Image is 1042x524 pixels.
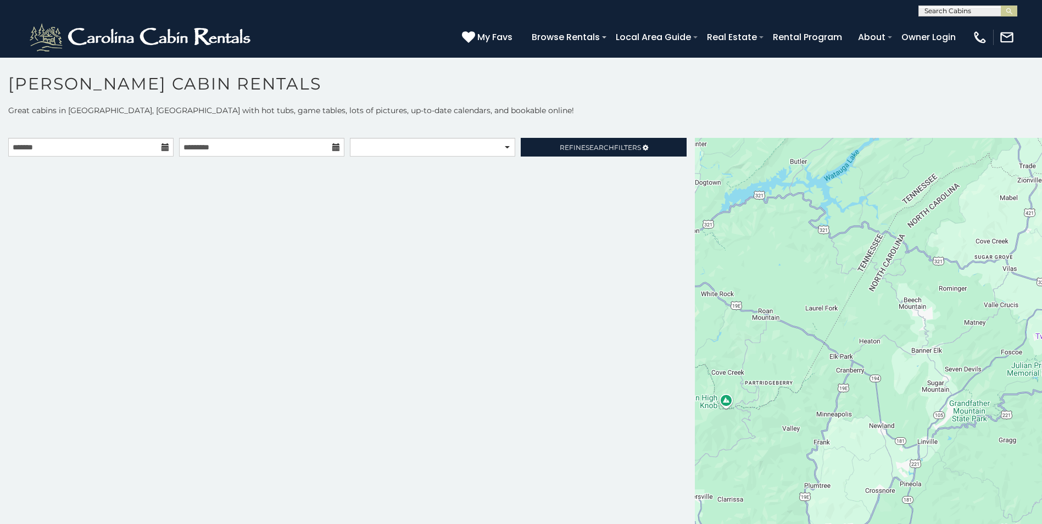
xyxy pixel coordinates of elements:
a: Browse Rentals [526,27,605,47]
a: Rental Program [767,27,848,47]
a: Local Area Guide [610,27,696,47]
img: mail-regular-white.png [999,30,1015,45]
span: Search [586,143,614,152]
a: My Favs [462,30,515,44]
a: About [852,27,891,47]
a: RefineSearchFilters [521,138,686,157]
img: White-1-2.png [27,21,255,54]
span: Refine Filters [560,143,641,152]
span: My Favs [477,30,512,44]
a: Owner Login [896,27,961,47]
img: phone-regular-white.png [972,30,988,45]
a: Real Estate [701,27,762,47]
